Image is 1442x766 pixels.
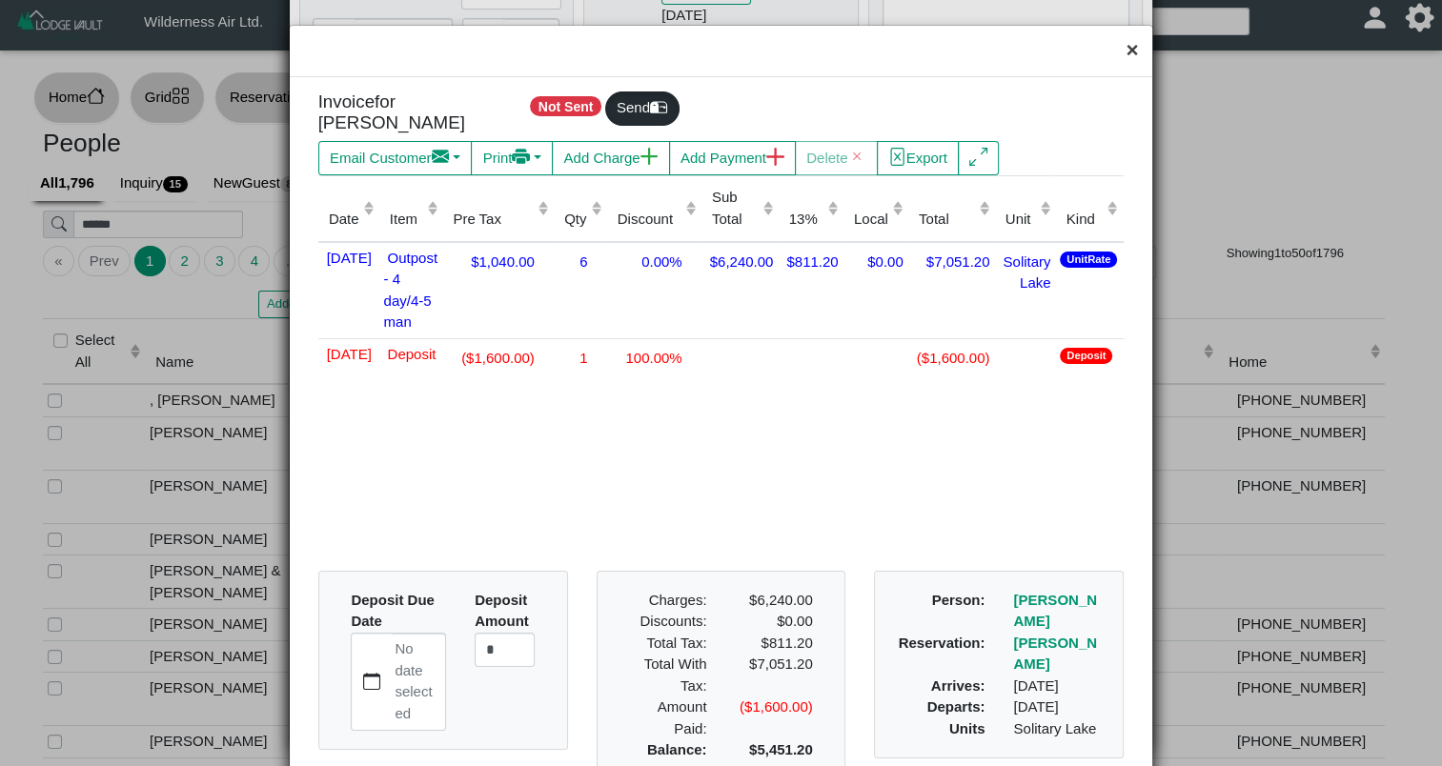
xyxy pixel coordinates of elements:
button: Deletex [795,141,878,175]
svg: printer fill [512,148,530,166]
div: Item [390,209,422,231]
b: $5,451.20 [749,741,813,757]
div: $811.20 [735,633,812,655]
div: Local [854,209,888,231]
div: $7,051.20 [721,654,826,696]
div: Sub Total [712,187,758,230]
span: Not Sent [530,96,601,116]
button: calendar [352,634,391,730]
div: 6 [559,248,602,273]
div: $1,040.00 [447,248,549,273]
svg: plus lg [766,148,784,166]
button: Email Customerenvelope fill [318,141,473,175]
div: 100.00% [611,344,696,370]
button: Add Paymentplus lg [669,141,796,175]
span: [DATE] [323,246,372,266]
b: Units [949,720,985,736]
div: Solitary Lake [999,248,1050,294]
b: Reservation: [899,635,985,651]
div: Date [329,209,359,231]
button: Printprinter fill [471,141,553,175]
span: $6,240.00 [749,592,813,608]
a: [PERSON_NAME] [1013,635,1097,673]
div: [DATE] [999,696,1119,718]
div: Total With Tax: [615,654,721,696]
div: Charges: [615,590,721,612]
h5: Invoice [318,91,498,134]
div: Solitary Lake [999,718,1119,740]
div: Discounts: [615,611,721,633]
div: 0.00% [611,248,696,273]
div: Amount Paid: [615,696,721,739]
div: ($1,600.00) [447,344,549,370]
div: Pre Tax [453,209,533,231]
label: No date selected [392,634,445,730]
button: file excelExport [877,141,960,175]
button: Add Chargeplus lg [552,141,669,175]
div: $0.00 [721,611,826,633]
div: $7,051.20 [913,248,990,273]
div: Total [919,209,974,231]
span: Outpost - 4 day/4-5 man [384,246,438,331]
div: Discount [618,209,681,231]
b: Arrives: [931,677,985,694]
svg: file excel [888,148,906,166]
button: Close [1111,26,1152,76]
div: 13% [789,209,823,231]
a: [PERSON_NAME] [1013,592,1097,630]
svg: calendar [363,673,381,691]
span: Deposit [384,342,437,362]
b: Deposit Amount [475,592,529,630]
div: Total Tax: [615,633,721,655]
button: Sendmailbox2 [605,91,680,126]
svg: mailbox2 [650,98,668,116]
svg: plus lg [640,148,659,166]
div: 1 [559,344,602,370]
div: Qty [564,209,586,231]
svg: arrows angle expand [969,148,987,166]
div: [DATE] [999,675,1119,697]
b: Balance: [647,741,707,757]
b: Deposit Due Date [351,592,435,630]
button: arrows angle expand [958,141,999,175]
div: $0.00 [848,248,904,273]
span: [DATE] [323,342,372,362]
div: $6,240.00 [706,248,774,273]
b: Person: [932,592,985,608]
div: ($1,600.00) [913,344,990,370]
b: Departs: [927,698,985,715]
svg: envelope fill [432,148,450,166]
div: $811.20 [782,248,838,273]
div: Unit [1005,209,1036,231]
div: ($1,600.00) [721,696,826,739]
div: Kind [1066,209,1103,231]
span: for [PERSON_NAME] [318,91,465,133]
